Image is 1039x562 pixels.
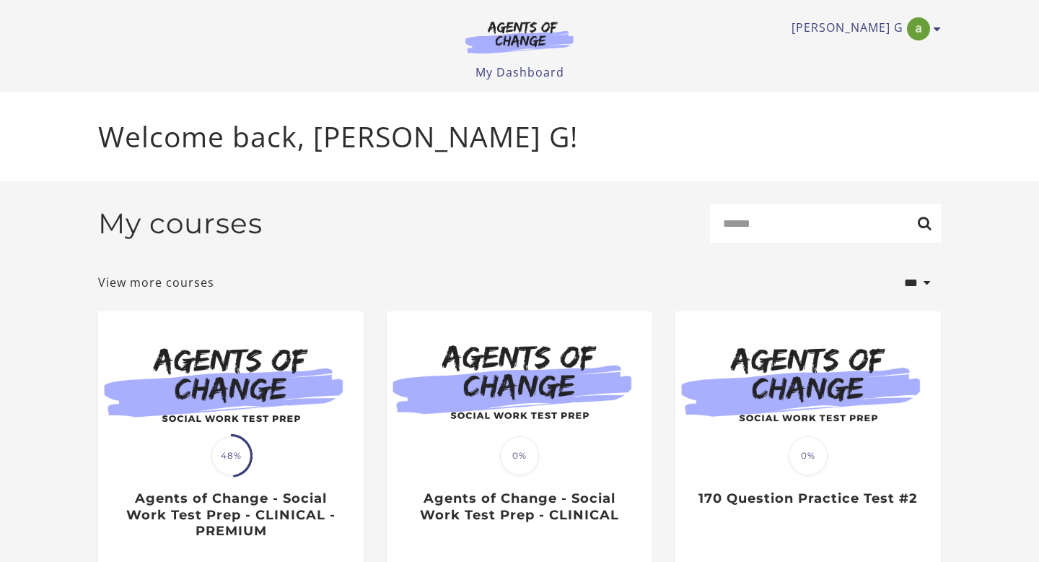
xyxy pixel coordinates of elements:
span: 0% [500,436,539,475]
img: Agents of Change Logo [450,20,589,53]
h3: Agents of Change - Social Work Test Prep - CLINICAL - PREMIUM [113,490,348,540]
a: My Dashboard [475,64,564,80]
h3: 170 Question Practice Test #2 [691,490,925,507]
h3: Agents of Change - Social Work Test Prep - CLINICAL [402,490,636,523]
a: Toggle menu [792,17,934,40]
h2: My courses [98,207,263,241]
p: Welcome back, [PERSON_NAME] G! [98,116,941,158]
a: View more courses [98,274,214,291]
span: 0% [789,436,828,475]
span: 48% [211,436,250,475]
